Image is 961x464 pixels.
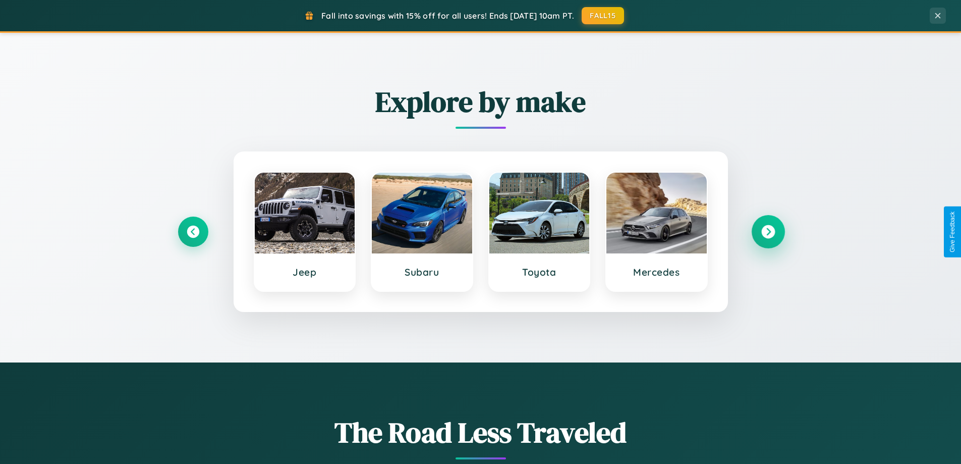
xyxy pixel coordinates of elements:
[178,413,783,452] h1: The Road Less Traveled
[616,266,697,278] h3: Mercedes
[499,266,580,278] h3: Toyota
[949,212,956,252] div: Give Feedback
[178,82,783,121] h2: Explore by make
[265,266,345,278] h3: Jeep
[321,11,574,21] span: Fall into savings with 15% off for all users! Ends [DATE] 10am PT.
[582,7,624,24] button: FALL15
[382,266,462,278] h3: Subaru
